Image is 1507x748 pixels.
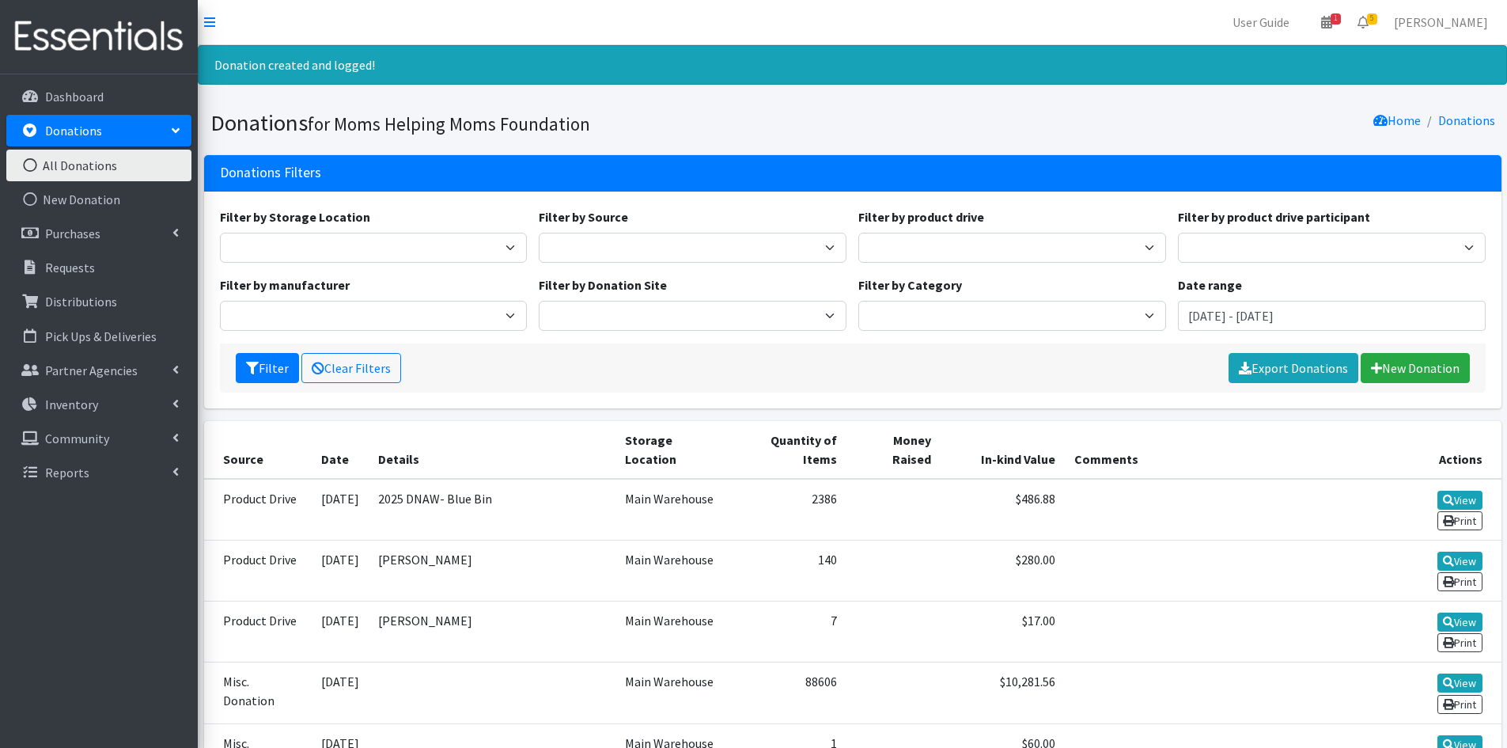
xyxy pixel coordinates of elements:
div: Donation created and logged! [198,45,1507,85]
a: View [1437,552,1482,571]
td: [DATE] [312,602,369,663]
td: [PERSON_NAME] [369,602,615,663]
td: Misc. Donation [204,663,312,723]
a: Export Donations [1229,353,1358,383]
a: [PERSON_NAME] [1381,6,1501,38]
td: Product Drive [204,479,312,541]
td: [DATE] [312,540,369,601]
th: Details [369,421,615,479]
label: Filter by product drive [858,207,984,226]
td: [DATE] [312,479,369,541]
a: Requests [6,252,191,283]
small: for Moms Helping Moms Foundation [308,112,590,135]
td: [PERSON_NAME] [369,540,615,601]
a: 5 [1345,6,1381,38]
a: All Donations [6,150,191,181]
a: Print [1437,633,1482,652]
th: Money Raised [846,421,940,479]
td: Product Drive [204,602,312,663]
a: View [1437,613,1482,632]
td: 7 [731,602,846,663]
td: $486.88 [941,479,1066,541]
a: Dashboard [6,81,191,112]
a: View [1437,491,1482,510]
p: Donations [45,123,102,139]
a: Partner Agencies [6,355,191,386]
a: Pick Ups & Deliveries [6,321,191,352]
span: 5 [1367,13,1377,25]
a: Donations [6,115,191,146]
label: Filter by Storage Location [220,207,370,226]
td: Main Warehouse [615,479,731,541]
a: New Donation [6,184,191,215]
label: Filter by manufacturer [220,275,350,294]
p: Distributions [45,294,117,309]
p: Inventory [45,397,98,412]
p: Purchases [45,226,100,241]
a: Clear Filters [301,353,401,383]
a: Print [1437,695,1482,714]
th: Source [204,421,312,479]
th: Date [312,421,369,479]
a: New Donation [1361,353,1470,383]
a: View [1437,674,1482,693]
td: 140 [731,540,846,601]
th: Quantity of Items [731,421,846,479]
td: $10,281.56 [941,663,1066,723]
a: User Guide [1220,6,1302,38]
button: Filter [236,353,299,383]
a: Print [1437,572,1482,591]
th: Comments [1065,421,1386,479]
td: Main Warehouse [615,540,731,601]
th: Storage Location [615,421,731,479]
td: 2386 [731,479,846,541]
a: Distributions [6,286,191,317]
td: 2025 DNAW- Blue Bin [369,479,615,541]
th: Actions [1386,421,1501,479]
p: Partner Agencies [45,363,138,378]
td: 88606 [731,663,846,723]
a: Community [6,423,191,454]
th: In-kind Value [941,421,1066,479]
a: Home [1373,112,1421,128]
p: Dashboard [45,89,104,104]
td: $280.00 [941,540,1066,601]
label: Filter by product drive participant [1178,207,1370,226]
td: Main Warehouse [615,602,731,663]
h3: Donations Filters [220,165,321,181]
a: Print [1437,511,1482,530]
a: Purchases [6,218,191,249]
label: Filter by Category [858,275,962,294]
label: Filter by Source [539,207,628,226]
h1: Donations [210,109,847,137]
span: 1 [1331,13,1341,25]
label: Filter by Donation Site [539,275,667,294]
p: Reports [45,465,89,480]
td: Product Drive [204,540,312,601]
p: Pick Ups & Deliveries [45,328,157,344]
img: HumanEssentials [6,10,191,63]
label: Date range [1178,275,1242,294]
p: Community [45,431,109,446]
a: Reports [6,457,191,488]
a: 1 [1308,6,1345,38]
p: Requests [45,260,95,275]
td: Main Warehouse [615,663,731,723]
a: Donations [1438,112,1495,128]
input: January 1, 2011 - December 31, 2011 [1178,301,1486,331]
td: [DATE] [312,663,369,723]
a: Inventory [6,389,191,420]
td: $17.00 [941,602,1066,663]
